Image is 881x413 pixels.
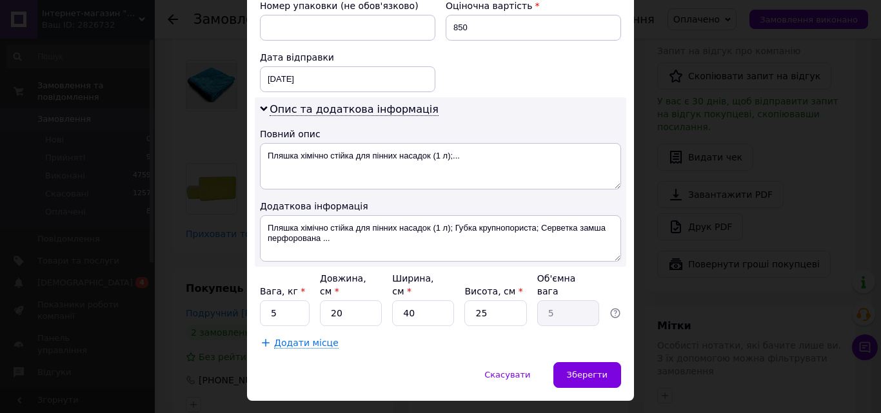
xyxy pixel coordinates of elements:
[260,51,435,64] div: Дата відправки
[274,338,339,349] span: Додати місце
[260,128,621,140] div: Повний опис
[537,272,599,298] div: Об'ємна вага
[567,370,608,379] span: Зберегти
[270,103,439,116] span: Опис та додаткова інформація
[260,286,305,296] label: Вага, кг
[260,215,621,262] textarea: Пляшка хімічно стійка для пінних насадок (1 л); Губка крупнопориста; Серветка замша перфорована ...
[260,200,621,213] div: Додаткова інформація
[320,273,366,296] label: Довжина, см
[484,370,530,379] span: Скасувати
[260,143,621,189] textarea: Пляшка хімічно стійка для пінних насадок (1 л);...
[392,273,433,296] label: Ширина, см
[464,286,522,296] label: Висота, см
